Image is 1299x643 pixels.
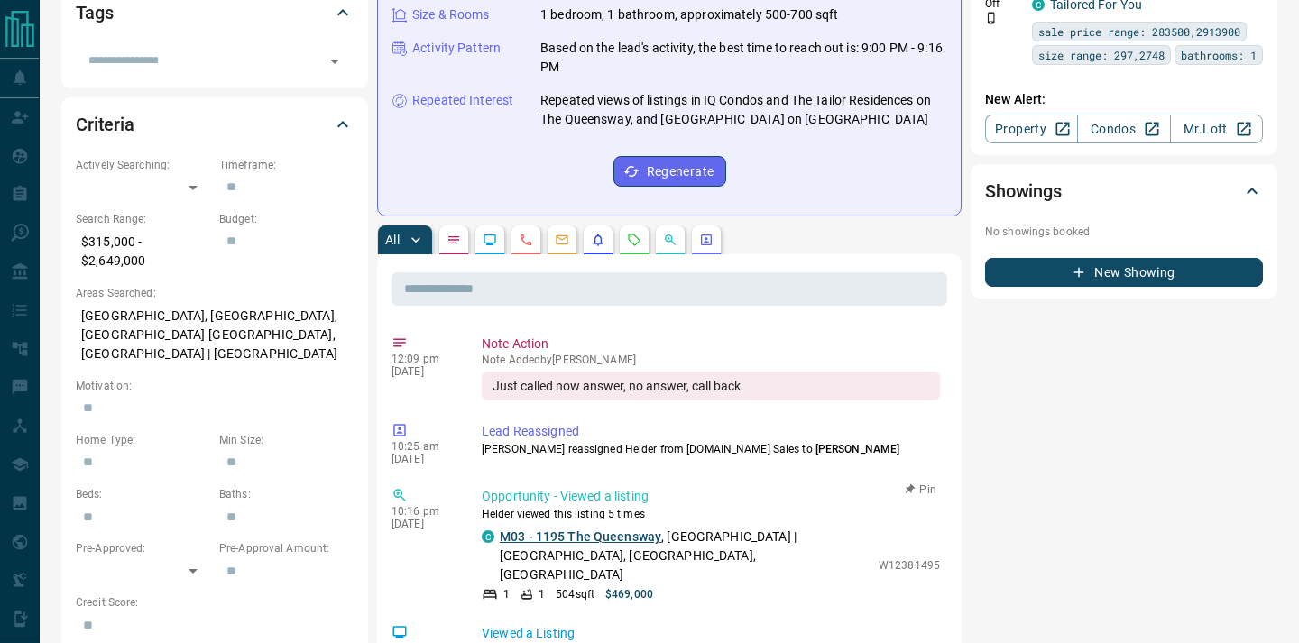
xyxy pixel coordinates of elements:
[1038,46,1165,64] span: size range: 297,2748
[392,440,455,453] p: 10:25 am
[879,557,940,574] p: W12381495
[555,233,569,247] svg: Emails
[519,233,533,247] svg: Calls
[500,528,870,584] p: , [GEOGRAPHIC_DATA] | [GEOGRAPHIC_DATA], [GEOGRAPHIC_DATA], [GEOGRAPHIC_DATA]
[76,211,210,227] p: Search Range:
[985,170,1263,213] div: Showings
[385,234,400,246] p: All
[985,115,1078,143] a: Property
[76,103,354,146] div: Criteria
[539,586,545,602] p: 1
[219,157,354,173] p: Timeframe:
[392,453,455,465] p: [DATE]
[76,301,354,369] p: [GEOGRAPHIC_DATA], [GEOGRAPHIC_DATA], [GEOGRAPHIC_DATA]-[GEOGRAPHIC_DATA], [GEOGRAPHIC_DATA] | [G...
[412,5,490,24] p: Size & Rooms
[482,506,940,522] p: Helder viewed this listing 5 times
[663,233,677,247] svg: Opportunities
[76,110,134,139] h2: Criteria
[540,39,946,77] p: Based on the lead's activity, the best time to reach out is: 9:00 PM - 9:16 PM
[556,586,594,602] p: 504 sqft
[76,432,210,448] p: Home Type:
[412,91,513,110] p: Repeated Interest
[605,586,653,602] p: $469,000
[1077,115,1170,143] a: Condos
[985,177,1062,206] h2: Showings
[482,624,940,643] p: Viewed a Listing
[412,39,501,58] p: Activity Pattern
[447,233,461,247] svg: Notes
[482,441,940,457] p: [PERSON_NAME] reassigned Helder from [DOMAIN_NAME] Sales to
[322,49,347,74] button: Open
[219,432,354,448] p: Min Size:
[613,156,726,187] button: Regenerate
[482,335,940,354] p: Note Action
[76,486,210,502] p: Beds:
[1181,46,1257,64] span: bathrooms: 1
[482,372,940,400] div: Just called now answer, no answer, call back
[482,354,940,366] p: Note Added by [PERSON_NAME]
[540,5,838,24] p: 1 bedroom, 1 bathroom, approximately 500-700 sqft
[482,422,940,441] p: Lead Reassigned
[895,482,947,498] button: Pin
[219,540,354,556] p: Pre-Approval Amount:
[1038,23,1240,41] span: sale price range: 283500,2913900
[392,505,455,518] p: 10:16 pm
[392,365,455,378] p: [DATE]
[985,258,1263,287] button: New Showing
[1170,115,1263,143] a: Mr.Loft
[392,353,455,365] p: 12:09 pm
[815,443,899,455] span: [PERSON_NAME]
[985,12,998,24] svg: Push Notification Only
[985,224,1263,240] p: No showings booked
[482,487,940,506] p: Opportunity - Viewed a listing
[627,233,641,247] svg: Requests
[392,518,455,530] p: [DATE]
[219,486,354,502] p: Baths:
[76,378,354,394] p: Motivation:
[76,540,210,556] p: Pre-Approved:
[503,586,510,602] p: 1
[699,233,714,247] svg: Agent Actions
[76,157,210,173] p: Actively Searching:
[500,529,661,544] a: M03 - 1195 The Queensway
[76,285,354,301] p: Areas Searched:
[219,211,354,227] p: Budget:
[985,90,1263,109] p: New Alert:
[591,233,605,247] svg: Listing Alerts
[76,227,210,276] p: $315,000 - $2,649,000
[482,530,494,543] div: condos.ca
[76,594,354,611] p: Credit Score:
[540,91,946,129] p: Repeated views of listings in IQ Condos and The Tailor Residences on The Queensway, and [GEOGRAPH...
[483,233,497,247] svg: Lead Browsing Activity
